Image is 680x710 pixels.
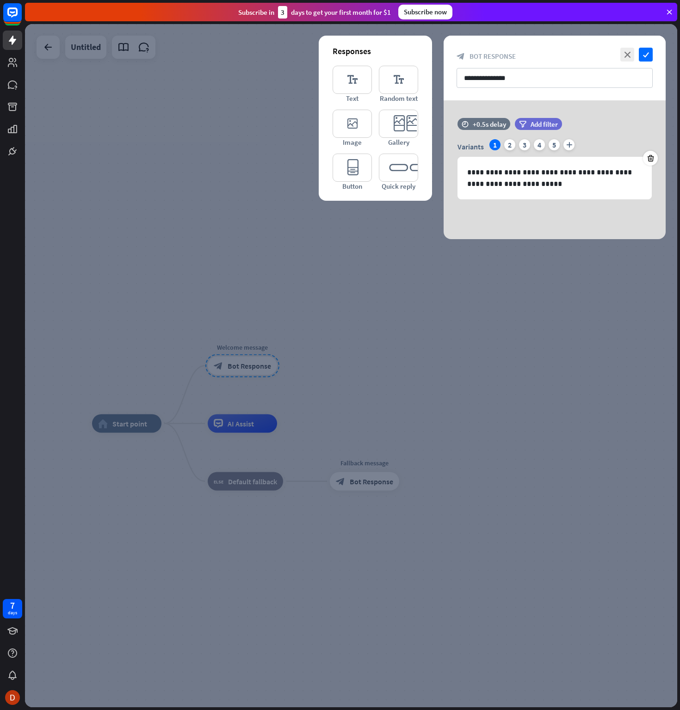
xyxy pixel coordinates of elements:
div: 7 [10,601,15,610]
div: 3 [278,6,287,19]
i: time [462,121,469,127]
i: block_bot_response [457,52,465,61]
div: days [8,610,17,616]
a: 7 days [3,599,22,618]
i: check [639,48,653,62]
div: 3 [519,139,530,150]
i: filter [519,121,526,128]
div: 4 [534,139,545,150]
div: 2 [504,139,515,150]
div: 1 [489,139,501,150]
span: Bot Response [470,52,516,61]
div: Subscribe in days to get your first month for $1 [238,6,391,19]
i: close [620,48,634,62]
button: Open LiveChat chat widget [7,4,35,31]
span: Variants [457,142,484,151]
i: plus [563,139,575,150]
span: Add filter [531,120,558,129]
div: +0.5s delay [473,120,506,129]
div: Subscribe now [398,5,452,19]
div: 5 [549,139,560,150]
